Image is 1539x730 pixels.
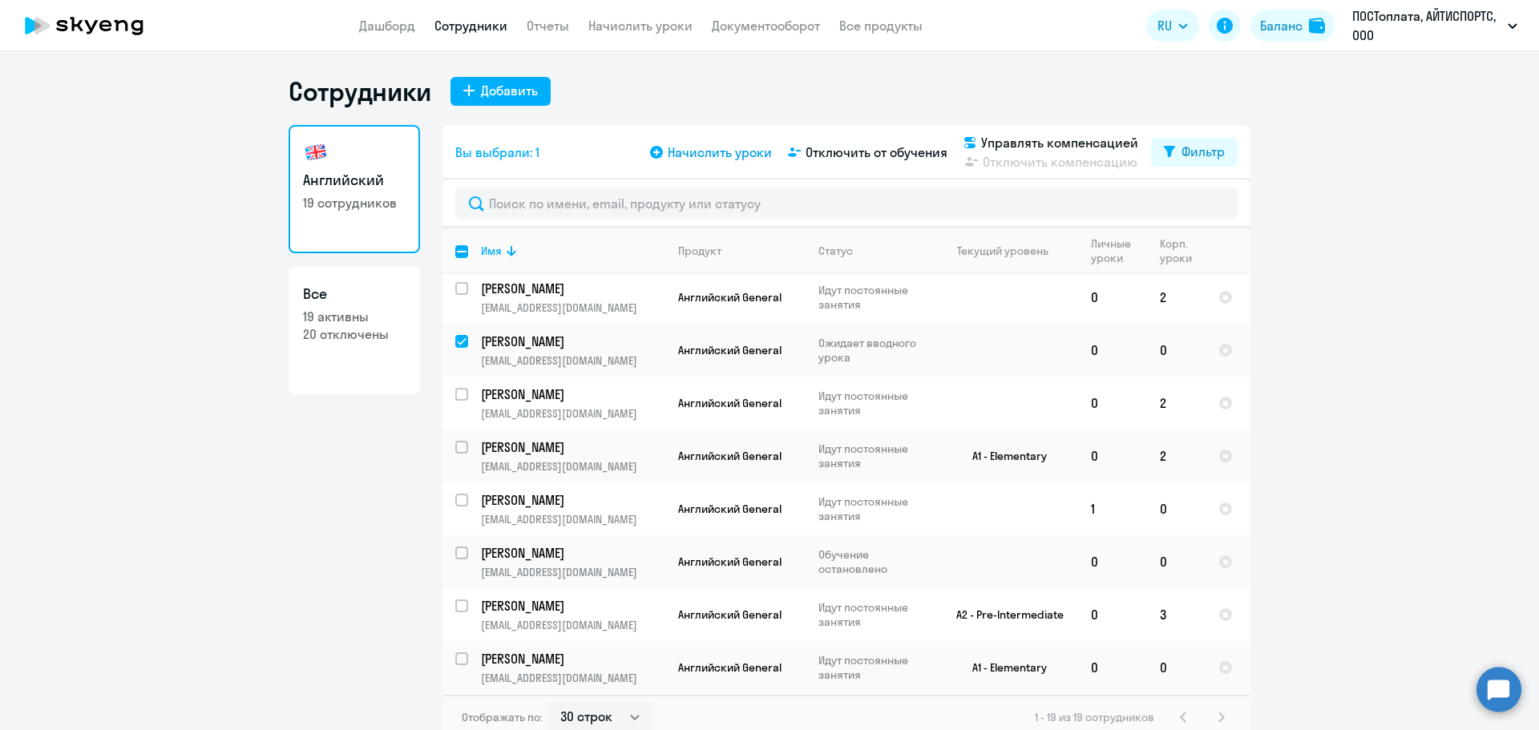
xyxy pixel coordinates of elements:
[1147,641,1206,694] td: 0
[678,555,782,569] span: Английский General
[434,18,507,34] a: Сотрудники
[1147,588,1206,641] td: 3
[1147,535,1206,588] td: 0
[481,406,664,421] p: [EMAIL_ADDRESS][DOMAIN_NAME]
[1078,588,1147,641] td: 0
[1091,236,1146,265] div: Личные уроки
[481,244,664,258] div: Имя
[481,459,664,474] p: [EMAIL_ADDRESS][DOMAIN_NAME]
[957,244,1048,258] div: Текущий уровень
[818,600,928,629] p: Идут постоянные занятия
[481,650,662,667] p: [PERSON_NAME]
[1260,16,1303,35] div: Баланс
[1147,324,1206,377] td: 0
[678,607,782,622] span: Английский General
[1151,138,1238,167] button: Фильтр
[818,283,928,312] p: Идут постоянные занятия
[1160,236,1194,265] div: Корп. уроки
[481,300,664,315] p: [EMAIL_ADDRESS][DOMAIN_NAME]
[1035,710,1154,724] span: 1 - 19 из 19 сотрудников
[942,244,1077,258] div: Текущий уровень
[818,442,928,470] p: Идут постоянные занятия
[678,244,805,258] div: Продукт
[678,343,782,357] span: Английский General
[289,266,420,394] a: Все19 активны20 отключены
[1147,377,1206,430] td: 2
[1147,430,1206,482] td: 2
[481,491,662,509] p: [PERSON_NAME]
[678,449,782,463] span: Английский General
[1078,377,1147,430] td: 0
[1078,482,1147,535] td: 1
[481,565,664,579] p: [EMAIL_ADDRESS][DOMAIN_NAME]
[712,18,820,34] a: Документооборот
[481,671,664,685] p: [EMAIL_ADDRESS][DOMAIN_NAME]
[481,81,538,100] div: Добавить
[1078,535,1147,588] td: 0
[929,588,1078,641] td: A2 - Pre-Intermediate
[1250,10,1335,42] button: Балансbalance
[1078,271,1147,324] td: 0
[481,618,664,632] p: [EMAIL_ADDRESS][DOMAIN_NAME]
[481,544,662,562] p: [PERSON_NAME]
[806,143,947,162] span: Отключить от обучения
[289,75,431,107] h1: Сотрудники
[818,547,928,576] p: Обучение остановлено
[481,438,662,456] p: [PERSON_NAME]
[462,710,543,724] span: Отображать по:
[1309,18,1325,34] img: balance
[481,353,664,368] p: [EMAIL_ADDRESS][DOMAIN_NAME]
[481,650,664,667] a: [PERSON_NAME]
[455,143,539,162] span: Вы выбрали: 1
[481,280,664,297] a: [PERSON_NAME]
[818,244,853,258] div: Статус
[481,385,662,403] p: [PERSON_NAME]
[1146,10,1199,42] button: RU
[1157,16,1172,35] span: RU
[1344,6,1525,45] button: ПОСТоплата, АЙТИСПОРТС, ООО
[303,308,406,325] p: 19 активны
[481,544,664,562] a: [PERSON_NAME]
[818,494,928,523] p: Идут постоянные занятия
[1078,324,1147,377] td: 0
[481,438,664,456] a: [PERSON_NAME]
[678,502,782,516] span: Английский General
[668,143,772,162] span: Начислить уроки
[303,194,406,212] p: 19 сотрудников
[303,325,406,343] p: 20 отключены
[527,18,569,34] a: Отчеты
[1091,236,1136,265] div: Личные уроки
[678,244,721,258] div: Продукт
[588,18,693,34] a: Начислить уроки
[678,290,782,305] span: Английский General
[818,244,928,258] div: Статус
[481,385,664,403] a: [PERSON_NAME]
[303,284,406,305] h3: Все
[481,333,662,350] p: [PERSON_NAME]
[981,133,1138,152] span: Управлять компенсацией
[481,512,664,526] p: [EMAIL_ADDRESS][DOMAIN_NAME]
[359,18,415,34] a: Дашборд
[818,653,928,682] p: Идут постоянные занятия
[481,597,664,615] a: [PERSON_NAME]
[1160,236,1205,265] div: Корп. уроки
[1182,142,1225,161] div: Фильтр
[929,430,1078,482] td: A1 - Elementary
[1147,271,1206,324] td: 2
[481,244,502,258] div: Имя
[1352,6,1501,45] p: ПОСТоплата, АЙТИСПОРТС, ООО
[303,170,406,191] h3: Английский
[481,491,664,509] a: [PERSON_NAME]
[929,641,1078,694] td: A1 - Elementary
[818,389,928,417] p: Идут постоянные занятия
[481,280,662,297] p: [PERSON_NAME]
[303,139,329,165] img: english
[839,18,923,34] a: Все продукты
[450,77,551,106] button: Добавить
[678,396,782,410] span: Английский General
[1078,430,1147,482] td: 0
[818,336,928,365] p: Ожидает вводного урока
[455,188,1238,220] input: Поиск по имени, email, продукту или статусу
[289,125,420,253] a: Английский19 сотрудников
